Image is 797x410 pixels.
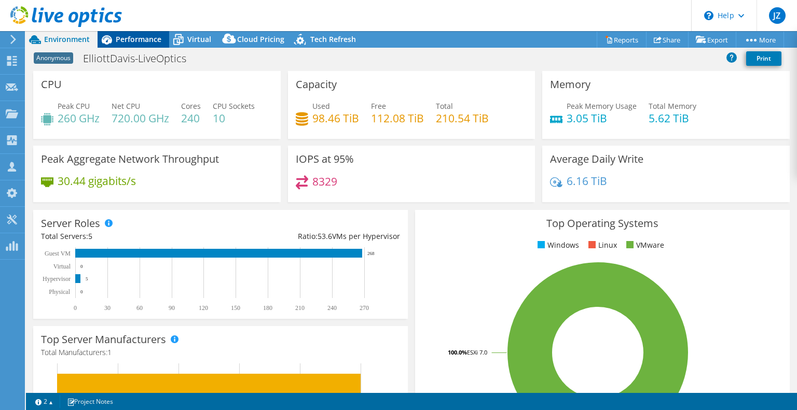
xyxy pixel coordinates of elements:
text: 268 [367,251,375,256]
h3: Top Operating Systems [423,218,782,229]
span: Used [312,101,330,111]
svg: \n [704,11,713,20]
li: Linux [586,239,617,251]
li: VMware [624,239,664,251]
span: JZ [769,7,786,24]
span: Peak CPU [58,101,90,111]
text: 270 [360,304,369,312]
h3: Server Roles [41,218,100,229]
h4: 30.44 gigabits/s [58,175,136,187]
span: 5 [88,231,92,241]
span: Anonymous [34,52,73,64]
span: Total [436,101,453,111]
h1: ElliottDavis-LiveOptics [78,53,202,64]
span: CPU Sockets [213,101,255,111]
h4: 112.08 TiB [371,112,424,124]
text: 150 [231,304,240,312]
h4: 10 [213,112,255,124]
h4: 5.62 TiB [649,112,696,124]
a: Reports [597,32,647,48]
li: Windows [535,239,579,251]
a: More [736,32,784,48]
text: 5 [86,276,88,281]
h4: 210.54 TiB [436,112,489,124]
div: Ratio: VMs per Hypervisor [221,231,400,242]
span: Performance [116,34,161,44]
text: 30 [104,304,111,312]
h4: 240 [181,112,201,124]
tspan: 100.0% [448,348,467,356]
h4: 720.00 GHz [112,112,169,124]
text: Guest VM [45,250,71,257]
h3: CPU [41,79,62,90]
text: Hypervisor [43,275,71,282]
h4: 6.16 TiB [567,175,607,187]
text: Physical [49,288,70,295]
h4: 8329 [312,176,337,187]
h4: 3.05 TiB [567,112,637,124]
span: 1 [107,347,112,357]
span: Total Memory [649,101,696,111]
text: 180 [263,304,272,312]
h4: 260 GHz [58,112,100,124]
text: 210 [295,304,305,312]
text: Virtual [53,263,71,270]
text: 0 [80,289,83,294]
h4: Total Manufacturers: [41,347,400,358]
a: Print [746,51,781,66]
h3: Peak Aggregate Network Throughput [41,153,219,165]
text: 0 [80,264,83,269]
a: 2 [28,395,60,408]
span: Net CPU [112,101,140,111]
span: Virtual [187,34,211,44]
span: Cloud Pricing [237,34,284,44]
h3: Memory [550,79,590,90]
h3: Capacity [296,79,337,90]
text: 120 [199,304,208,312]
div: Total Servers: [41,231,221,242]
text: 240 [327,304,337,312]
span: Cores [181,101,201,111]
h3: Average Daily Write [550,153,643,165]
span: 53.6 [318,231,332,241]
h4: 98.46 TiB [312,112,359,124]
a: Project Notes [60,395,120,408]
span: Free [371,101,386,111]
tspan: ESXi 7.0 [467,348,487,356]
h3: IOPS at 95% [296,153,354,165]
text: 60 [136,304,143,312]
text: 90 [169,304,175,312]
text: 0 [74,304,77,312]
span: Environment [44,34,90,44]
a: Export [688,32,736,48]
span: Peak Memory Usage [567,101,637,111]
span: Tech Refresh [310,34,356,44]
h3: Top Server Manufacturers [41,334,166,345]
a: Share [646,32,689,48]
